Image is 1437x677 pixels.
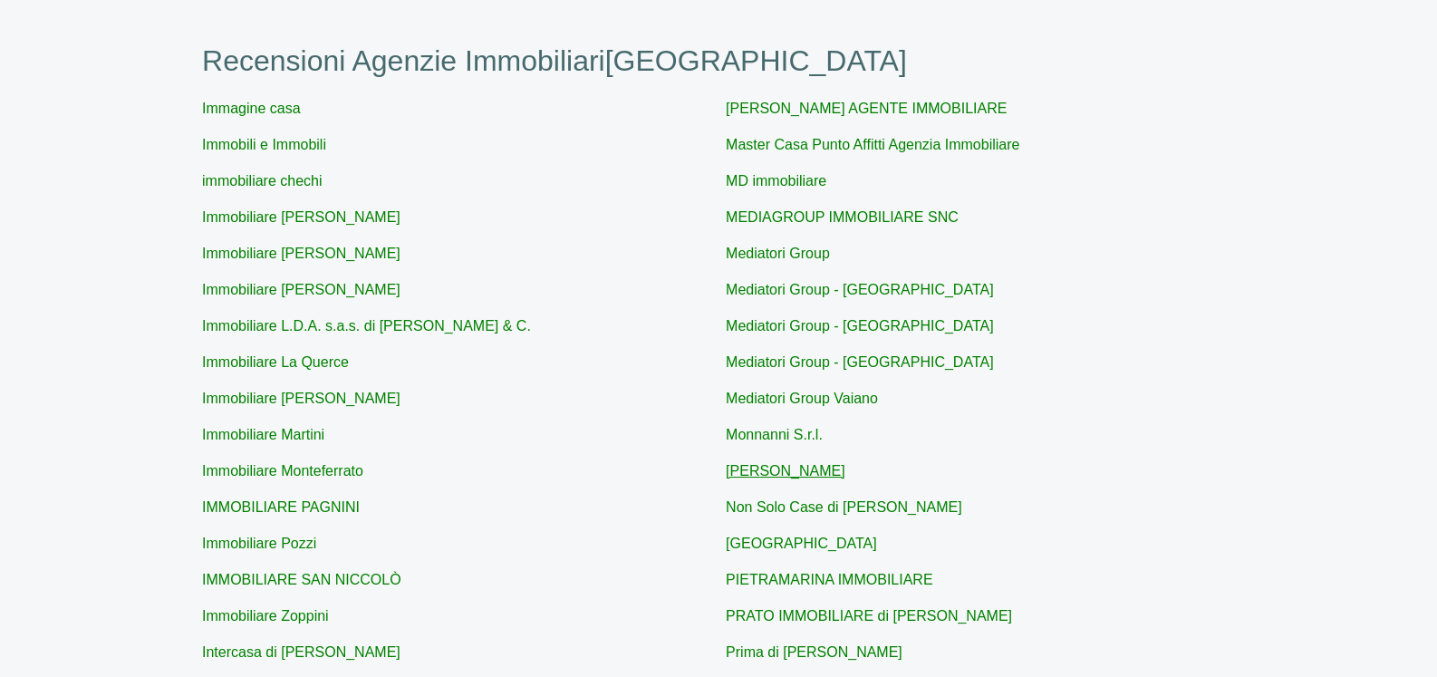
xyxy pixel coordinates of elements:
a: Immobiliare La Querce [202,354,349,370]
a: [PERSON_NAME] AGENTE IMMOBILIARE [726,101,1007,116]
a: Immobiliare L.D.A. s.a.s. di [PERSON_NAME] & C. [202,318,531,334]
a: [PERSON_NAME] [726,463,845,479]
a: MD immobiliare [726,173,826,189]
h1: Recensioni Agenzie Immobiliari [GEOGRAPHIC_DATA] [202,44,1235,78]
a: Prima di [PERSON_NAME] [726,644,902,660]
a: Immobiliare Zoppini [202,608,329,624]
a: Immobiliare Pozzi [202,536,316,551]
a: Mediatori Group - [GEOGRAPHIC_DATA] [726,354,993,370]
a: MEDIAGROUP IMMOBILIARE SNC [726,209,959,225]
a: Mediatori Group [726,246,830,261]
a: Immobiliare Martini [202,427,324,442]
a: Master Casa Punto Affitti Agenzia Immobiliare [726,137,1019,152]
a: PIETRAMARINA IMMOBILIARE [726,572,932,587]
a: Immobiliare [PERSON_NAME] [202,209,400,225]
a: Monnanni S.r.l. [726,427,823,442]
a: Mediatori Group Vaiano [726,391,878,406]
a: Immobiliare [PERSON_NAME] [202,391,400,406]
a: immobiliare chechi [202,173,323,189]
a: IMMOBILIARE PAGNINI [202,499,360,515]
a: Non Solo Case di [PERSON_NAME] [726,499,962,515]
a: Mediatori Group - [GEOGRAPHIC_DATA] [726,282,993,297]
a: Immobiliare [PERSON_NAME] [202,246,400,261]
a: Mediatori Group - [GEOGRAPHIC_DATA] [726,318,993,334]
a: PRATO IMMOBILIARE di [PERSON_NAME] [726,608,1012,624]
a: IMMOBILIARE SAN NICCOLÒ [202,572,401,587]
a: Immobili e Immobili [202,137,326,152]
a: Intercasa di [PERSON_NAME] [202,644,400,660]
a: Immagine casa [202,101,301,116]
a: Immobiliare [PERSON_NAME] [202,282,400,297]
a: Immobiliare Monteferrato [202,463,363,479]
a: [GEOGRAPHIC_DATA] [726,536,877,551]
